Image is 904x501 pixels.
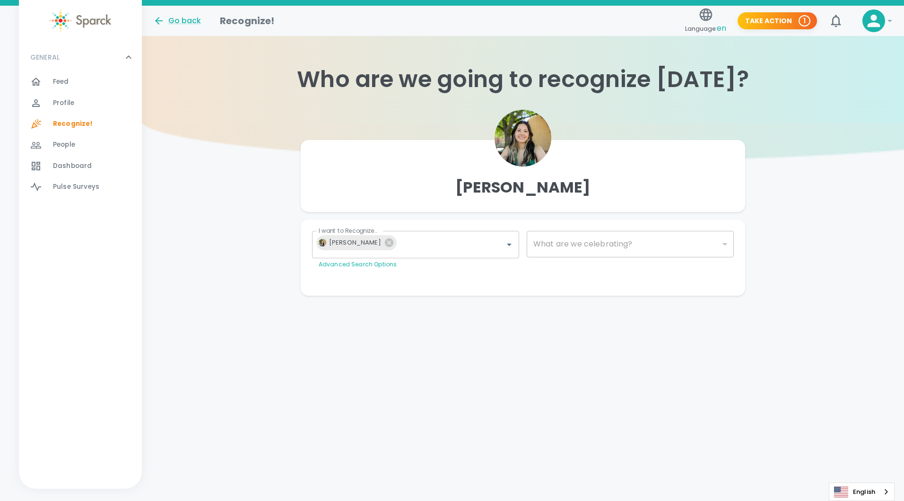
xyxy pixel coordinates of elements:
span: Dashboard [53,161,92,171]
h1: Who are we going to recognize [DATE]? [142,66,904,93]
button: Open [503,238,516,251]
div: GENERAL [19,43,142,71]
span: Language: [685,22,726,35]
img: Picture of Annabel Su [319,239,326,246]
span: Recognize! [53,119,93,129]
a: Sparck logo [19,9,142,32]
label: I want to Recognize... [319,227,378,235]
span: Pulse Surveys [53,182,99,192]
span: Profile [53,98,74,108]
a: English [829,483,894,501]
a: People [19,134,142,155]
button: Language:en [681,4,730,38]
aside: Language selected: English [829,483,895,501]
a: Advanced Search Options [319,260,397,268]
div: Language [829,483,895,501]
a: Pulse Surveys [19,176,142,197]
a: Recognize! [19,114,142,134]
p: 1 [803,16,806,26]
a: Dashboard [19,156,142,176]
p: GENERAL [30,53,60,62]
img: Picture of Annabel Su [495,110,551,167]
a: Feed [19,71,142,92]
a: Profile [19,93,142,114]
span: Feed [53,77,69,87]
div: Picture of Annabel Su[PERSON_NAME] [316,235,397,250]
div: GENERAL [19,71,142,201]
span: [PERSON_NAME] [323,237,387,248]
img: Sparck logo [50,9,111,32]
button: Go back [153,15,201,26]
h4: [PERSON_NAME] [455,178,591,197]
h1: Recognize! [220,13,275,28]
button: Take Action 1 [738,12,817,30]
span: People [53,140,75,149]
span: en [717,23,726,34]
